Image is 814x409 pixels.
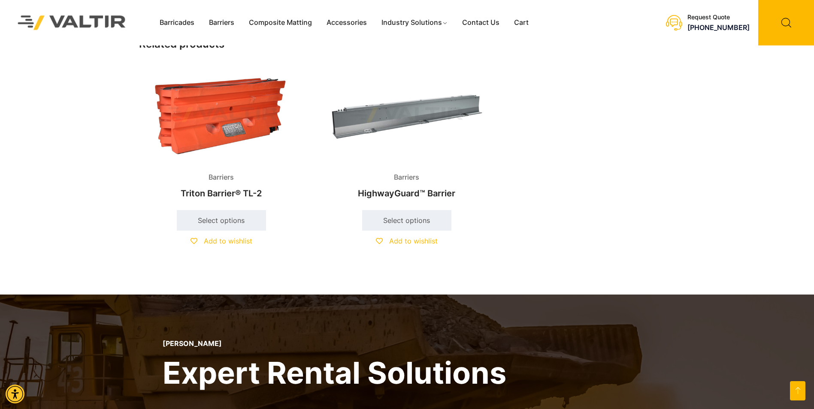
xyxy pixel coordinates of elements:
[6,385,24,403] div: Accessibility Menu
[507,16,536,29] a: Cart
[191,237,252,245] a: Add to wishlist
[374,16,455,29] a: Industry Solutions
[319,16,374,29] a: Accessories
[163,353,506,392] h2: Expert Rental Solutions
[324,184,489,203] h2: HighwayGuard™ Barrier
[324,66,489,165] img: Barriers
[790,381,805,400] a: Open this option
[139,66,304,203] a: BarriersTriton Barrier® TL-2
[202,171,240,184] span: Barriers
[687,14,750,21] div: Request Quote
[242,16,319,29] a: Composite Matting
[687,23,750,32] a: call (888) 496-3625
[389,237,438,245] span: Add to wishlist
[163,340,506,348] p: [PERSON_NAME]
[362,210,451,231] a: Select options for “HighwayGuard™ Barrier”
[324,66,489,203] a: BarriersHighwayGuard™ Barrier
[204,237,252,245] span: Add to wishlist
[139,66,304,165] img: Barriers
[177,210,266,231] a: Select options for “Triton Barrier® TL-2”
[202,16,242,29] a: Barriers
[376,237,438,245] a: Add to wishlist
[139,184,304,203] h2: Triton Barrier® TL-2
[6,4,137,42] img: Valtir Rentals
[387,171,426,184] span: Barriers
[152,16,202,29] a: Barricades
[455,16,507,29] a: Contact Us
